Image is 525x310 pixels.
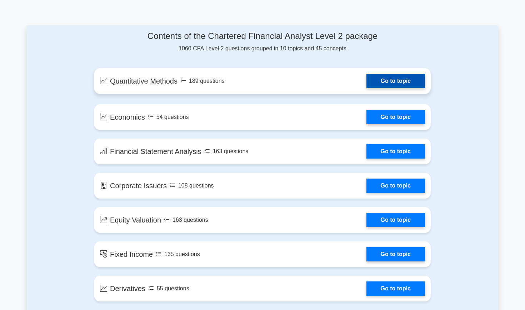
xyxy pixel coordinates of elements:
a: Go to topic [366,213,425,227]
a: Go to topic [366,144,425,159]
a: Go to topic [366,179,425,193]
div: 1060 CFA Level 2 questions grouped in 10 topics and 45 concepts [94,31,431,53]
a: Go to topic [366,74,425,88]
h4: Contents of the Chartered Financial Analyst Level 2 package [94,31,431,41]
a: Go to topic [366,281,425,296]
a: Go to topic [366,247,425,261]
a: Go to topic [366,110,425,124]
